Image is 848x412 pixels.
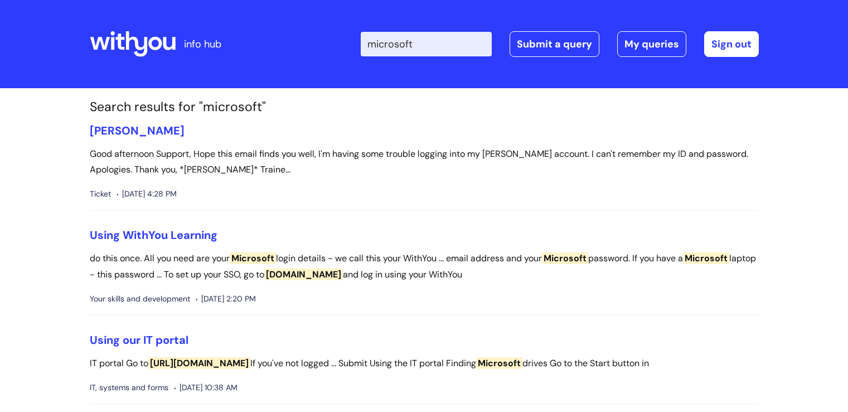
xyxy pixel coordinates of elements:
[617,31,686,57] a: My queries
[683,252,729,264] span: Microsoft
[148,357,250,369] span: [URL][DOMAIN_NAME]
[184,35,221,53] p: info hub
[264,269,343,280] span: [DOMAIN_NAME]
[90,251,759,283] p: do this once. All you need are your login details - we call this your WithYou ... email address a...
[90,187,111,201] span: Ticket
[361,31,759,57] div: | -
[90,356,759,372] p: IT portal Go to If you've not logged ... Submit Using the IT portal Finding drives Go to the Star...
[90,381,168,395] span: IT, systems and forms
[90,292,190,306] span: Your skills and development
[90,123,185,138] a: [PERSON_NAME]
[196,292,256,306] span: [DATE] 2:20 PM
[117,187,177,201] span: [DATE] 4:28 PM
[704,31,759,57] a: Sign out
[90,228,217,242] a: Using WithYou Learning
[361,32,492,56] input: Search
[90,333,188,347] a: Using our IT portal
[90,99,759,115] h1: Search results for "microsoft"
[542,252,588,264] span: Microsoft
[476,357,522,369] span: Microsoft
[90,146,759,179] p: Good afternoon Support, Hope this email finds you well, I'm having some trouble logging into my [...
[230,252,276,264] span: Microsoft
[510,31,599,57] a: Submit a query
[174,381,238,395] span: [DATE] 10:38 AM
